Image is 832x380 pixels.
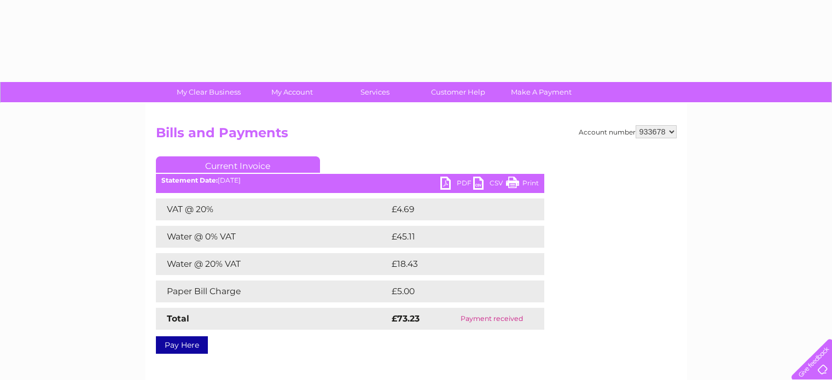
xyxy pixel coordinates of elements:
a: Make A Payment [496,82,586,102]
td: £45.11 [389,226,520,248]
td: Water @ 0% VAT [156,226,389,248]
td: Water @ 20% VAT [156,253,389,275]
a: My Clear Business [164,82,254,102]
td: VAT @ 20% [156,198,389,220]
div: Account number [579,125,677,138]
a: Customer Help [413,82,503,102]
td: Paper Bill Charge [156,280,389,302]
td: Payment received [440,308,544,330]
td: £4.69 [389,198,519,220]
strong: £73.23 [392,313,420,324]
a: Services [330,82,420,102]
a: CSV [473,177,506,192]
strong: Total [167,313,189,324]
a: My Account [247,82,337,102]
h2: Bills and Payments [156,125,677,146]
td: £18.43 [389,253,521,275]
div: [DATE] [156,177,544,184]
a: PDF [440,177,473,192]
a: Pay Here [156,336,208,354]
a: Current Invoice [156,156,320,173]
td: £5.00 [389,280,519,302]
a: Print [506,177,539,192]
b: Statement Date: [161,176,218,184]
